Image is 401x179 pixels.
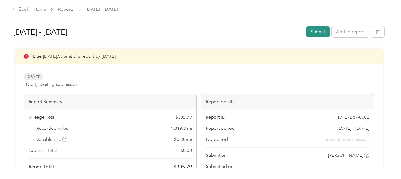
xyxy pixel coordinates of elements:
span: 1174E7B87-0002 [335,114,369,121]
span: Mileage Total [29,114,55,121]
span: 1,019.3 mi [171,125,192,132]
span: $ 0.30 / mi [174,136,192,143]
div: Due [DATE]. Submit this report by [DATE] [15,49,383,64]
span: Expense Total [29,147,57,154]
span: Report total [29,163,54,170]
span: Draft, awaiting submission [26,81,78,88]
span: Submitted on [206,163,234,170]
div: Report details [201,94,374,109]
iframe: Everlance-gr Chat Button Frame [365,143,401,179]
span: $ 305.79 [175,114,192,121]
span: Recorded miles [37,125,68,132]
button: Submit [306,26,330,37]
span: shown after submission [323,136,369,143]
span: [PERSON_NAME] [328,152,363,159]
a: Home [34,7,46,12]
span: [DATE] - [DATE] [337,125,369,132]
a: Reports [58,7,74,12]
span: Report ID [206,114,226,121]
button: Add to report [332,26,369,37]
span: Pay period [206,136,228,143]
div: Report Summary [24,94,196,109]
span: [DATE] - [DATE] [86,6,118,13]
span: Draft [24,73,43,80]
h1: Sep 1 - 30, 2025 [13,24,302,40]
span: Report period [206,125,235,132]
span: $ 0.00 [180,147,192,154]
span: Submitter [206,152,226,159]
div: Back [13,6,29,13]
span: $ 305.79 [173,163,192,171]
span: Variable rate [37,136,68,143]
